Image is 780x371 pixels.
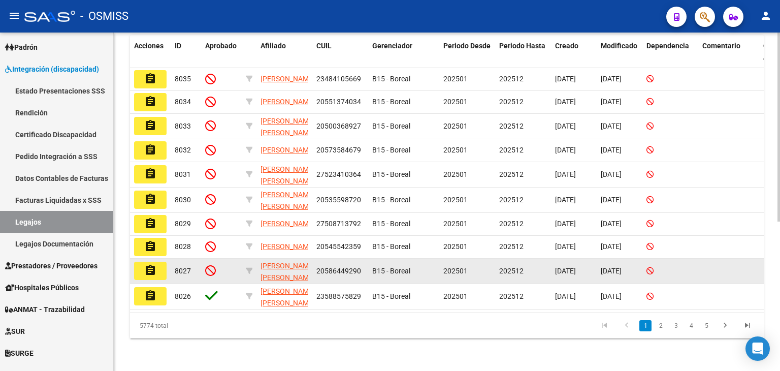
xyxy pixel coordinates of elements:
span: Integración (discapacidad) [5,64,99,75]
a: 2 [655,320,667,331]
span: 202501 [443,75,468,83]
a: go to last page [738,320,757,331]
span: Periodo Desde [443,42,491,50]
span: 202512 [499,146,524,154]
span: Periodo Hasta [499,42,545,50]
div: Open Intercom Messenger [745,336,770,361]
mat-icon: assignment [144,119,156,132]
span: 8033 [175,122,191,130]
span: B15 - Boreal [372,122,410,130]
a: 3 [670,320,682,331]
span: B15 - Boreal [372,267,410,275]
li: page 3 [668,317,684,334]
span: [DATE] [555,242,576,251]
span: 202501 [443,196,468,204]
span: 20545542359 [316,242,361,251]
datatable-header-cell: Aprobado [201,35,242,69]
span: B15 - Boreal [372,146,410,154]
li: page 5 [699,317,714,334]
span: Modificado [601,42,637,50]
span: 8030 [175,196,191,204]
span: 27523410364 [316,170,361,178]
li: page 4 [684,317,699,334]
span: 8028 [175,242,191,251]
span: [DATE] [601,170,622,178]
a: 5 [700,320,712,331]
span: Afiliado [261,42,286,50]
div: 5774 total [130,313,255,338]
span: 8032 [175,146,191,154]
span: - OSMISS [80,5,128,27]
li: page 2 [653,317,668,334]
mat-icon: assignment [144,218,156,230]
datatable-header-cell: Afiliado [256,35,312,69]
span: [PERSON_NAME] [261,75,315,83]
mat-icon: person [760,10,772,22]
span: [PERSON_NAME] [261,98,315,106]
span: [DATE] [555,98,576,106]
span: 20586449290 [316,267,361,275]
span: [DATE] [601,292,622,300]
span: Prestadores / Proveedores [5,260,97,271]
span: Hospitales Públicos [5,282,79,293]
datatable-header-cell: Gerenciador [368,35,439,69]
span: Acciones [134,42,164,50]
span: SUR [5,326,25,337]
span: [DATE] [601,98,622,106]
span: [DATE] [555,196,576,204]
mat-icon: assignment [144,193,156,205]
mat-icon: assignment [144,264,156,276]
span: 23588575829 [316,292,361,300]
span: 202512 [499,75,524,83]
span: 8035 [175,75,191,83]
span: 8029 [175,220,191,228]
span: 202512 [499,267,524,275]
mat-icon: menu [8,10,20,22]
datatable-header-cell: Modificado [597,35,642,69]
a: 1 [639,320,652,331]
datatable-header-cell: Periodo Hasta [495,35,551,69]
span: 202512 [499,196,524,204]
span: [PERSON_NAME] [PERSON_NAME] [261,191,315,210]
span: [PERSON_NAME] [261,242,315,251]
mat-icon: assignment [144,168,156,180]
span: 202512 [499,292,524,300]
a: go to next page [716,320,735,331]
mat-icon: assignment [144,73,156,85]
span: Dependencia [646,42,689,50]
span: Creado [555,42,578,50]
span: 202501 [443,292,468,300]
span: [DATE] [601,220,622,228]
span: [DATE] [555,75,576,83]
a: go to previous page [617,320,636,331]
datatable-header-cell: ID [171,35,201,69]
span: [DATE] [601,267,622,275]
span: B15 - Boreal [372,220,410,228]
span: ANMAT - Trazabilidad [5,304,85,315]
span: 202512 [499,242,524,251]
span: 202501 [443,242,468,251]
span: Comentario [702,42,740,50]
a: 4 [685,320,697,331]
span: 202512 [499,170,524,178]
datatable-header-cell: Acciones [130,35,171,69]
span: 202512 [499,122,524,130]
span: [DATE] [555,122,576,130]
li: page 1 [638,317,653,334]
span: [PERSON_NAME] [PERSON_NAME] [261,262,315,282]
span: SURGE [5,348,34,359]
span: Padrón [5,42,38,53]
datatable-header-cell: Periodo Desde [439,35,495,69]
span: 202501 [443,122,468,130]
mat-icon: assignment [144,240,156,253]
mat-icon: assignment [144,144,156,156]
span: ID [175,42,181,50]
span: 8026 [175,292,191,300]
span: 23484105669 [316,75,361,83]
span: Aprobado [205,42,237,50]
span: 20573584679 [316,146,361,154]
span: 202501 [443,220,468,228]
span: [DATE] [555,146,576,154]
span: 27508713792 [316,220,361,228]
span: 202512 [499,220,524,228]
